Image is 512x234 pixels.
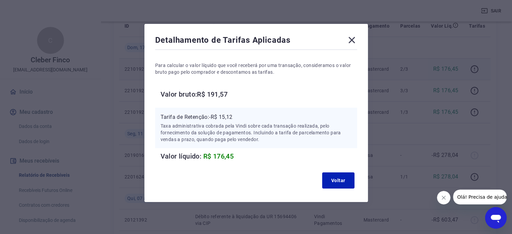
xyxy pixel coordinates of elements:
p: Para calcular o valor líquido que você receberá por uma transação, consideramos o valor bruto pag... [155,62,357,75]
iframe: Botão para abrir a janela de mensagens [485,207,507,229]
iframe: Fechar mensagem [437,191,450,204]
h6: Valor líquido: [161,151,357,162]
p: Taxa administrativa cobrada pela Vindi sobre cada transação realizada, pelo fornecimento da soluç... [161,123,352,143]
iframe: Mensagem da empresa [453,190,507,204]
button: Voltar [322,172,354,189]
h6: Valor bruto: R$ 191,57 [161,89,357,100]
div: Detalhamento de Tarifas Aplicadas [155,35,357,48]
p: Tarifa de Retenção: -R$ 15,12 [161,113,352,121]
span: R$ 176,45 [203,152,234,160]
span: Olá! Precisa de ajuda? [4,5,57,10]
